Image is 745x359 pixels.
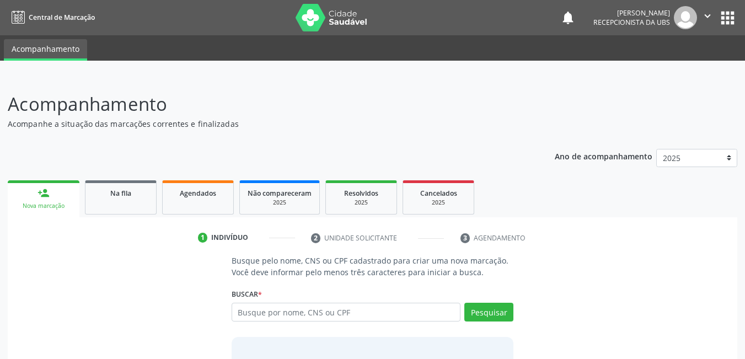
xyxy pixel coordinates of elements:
span: Central de Marcação [29,13,95,22]
button: notifications [560,10,576,25]
img: img [674,6,697,29]
p: Acompanhamento [8,90,518,118]
p: Busque pelo nome, CNS ou CPF cadastrado para criar uma nova marcação. Você deve informar pelo men... [232,255,514,278]
div: 2025 [248,199,312,207]
div: [PERSON_NAME] [593,8,670,18]
p: Ano de acompanhamento [555,149,652,163]
div: person_add [37,187,50,199]
span: Cancelados [420,189,457,198]
a: Acompanhamento [4,39,87,61]
div: 2025 [411,199,466,207]
input: Busque por nome, CNS ou CPF [232,303,461,322]
div: Indivíduo [211,233,248,243]
span: Na fila [110,189,131,198]
button: apps [718,8,737,28]
span: Não compareceram [248,189,312,198]
p: Acompanhe a situação das marcações correntes e finalizadas [8,118,518,130]
span: Recepcionista da UBS [593,18,670,27]
button:  [697,6,718,29]
div: Nova marcação [15,202,72,210]
span: Resolvidos [344,189,378,198]
div: 1 [198,233,208,243]
label: Buscar [232,286,262,303]
span: Agendados [180,189,216,198]
i:  [701,10,714,22]
div: 2025 [334,199,389,207]
a: Central de Marcação [8,8,95,26]
button: Pesquisar [464,303,513,322]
